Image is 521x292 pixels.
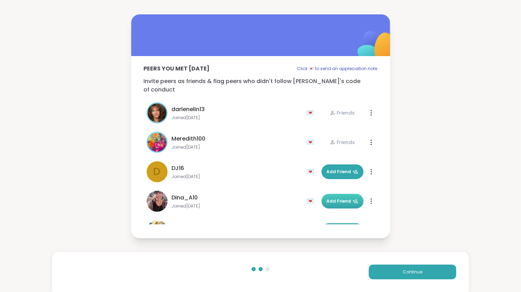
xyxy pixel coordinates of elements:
span: Add Friend [327,198,358,204]
span: D [154,164,161,179]
img: Carolyn_222 [147,220,168,241]
span: Carolyn_222 [172,223,209,231]
button: Add Friend [322,223,364,238]
div: 💌 [307,137,317,148]
div: Friends [330,139,355,146]
span: darlenelin13 [172,105,205,114]
span: Meredith100 [172,135,206,143]
div: Friends [330,109,355,116]
span: DJ16 [172,164,184,172]
span: Dina_A10 [172,193,198,202]
span: Add Friend [327,169,358,175]
button: Add Friend [322,194,364,209]
img: ShareWell Logomark [341,13,411,82]
img: darlenelin13 [148,103,167,122]
span: Joined [DATE] [172,203,303,209]
span: Joined [DATE] [172,115,303,121]
div: 💌 [307,196,317,207]
p: Peers you met [DATE] [144,64,210,73]
span: Continue [403,269,422,275]
span: Joined [DATE] [172,174,303,179]
div: 💌 [307,107,317,118]
p: Invite peers as friends & flag peers who didn't follow [PERSON_NAME]'s code of conduct [144,77,378,94]
img: Meredith100 [148,133,167,152]
span: Joined [DATE] [172,144,303,150]
p: Click 💌 to send an appreciation note [297,64,378,73]
button: Add Friend [322,164,364,179]
img: Dina_A10 [147,191,168,212]
div: 💌 [307,166,317,177]
button: Continue [369,265,456,279]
